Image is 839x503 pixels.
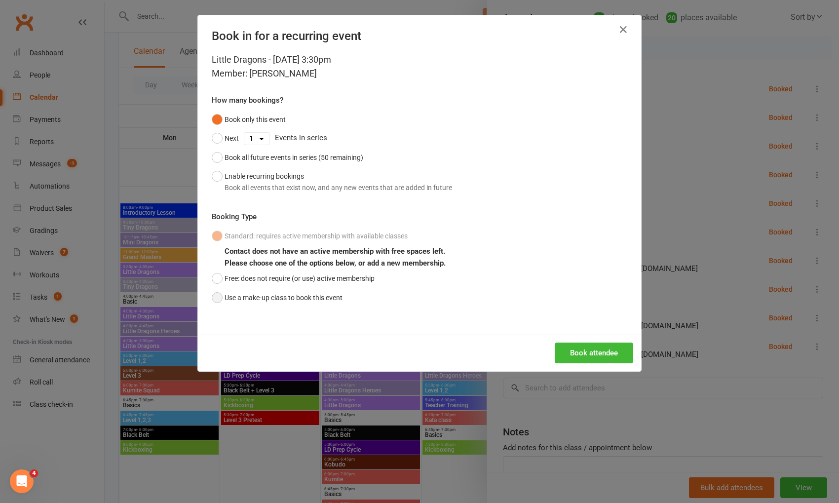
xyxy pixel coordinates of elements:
button: Book attendee [555,343,633,363]
label: How many bookings? [212,94,283,106]
button: Book all future events in series (50 remaining) [212,148,363,167]
div: Book all events that exist now, and any new events that are added in future [225,182,452,193]
iframe: Intercom live chat [10,469,34,493]
button: Book only this event [212,110,286,129]
button: Next [212,129,239,148]
div: Events in series [212,129,627,148]
button: Free: does not require (or use) active membership [212,269,375,288]
span: 4 [30,469,38,477]
b: Contact does not have an active membership with free spaces left. [225,247,445,256]
h4: Book in for a recurring event [212,29,627,43]
button: Close [615,22,631,38]
div: Little Dragons - [DATE] 3:30pm Member: [PERSON_NAME] [212,53,627,80]
button: Enable recurring bookingsBook all events that exist now, and any new events that are added in future [212,167,452,197]
b: Please choose one of the options below, or add a new membership. [225,259,446,268]
label: Booking Type [212,211,257,223]
button: Use a make-up class to book this event [212,288,343,307]
div: Book all future events in series (50 remaining) [225,152,363,163]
